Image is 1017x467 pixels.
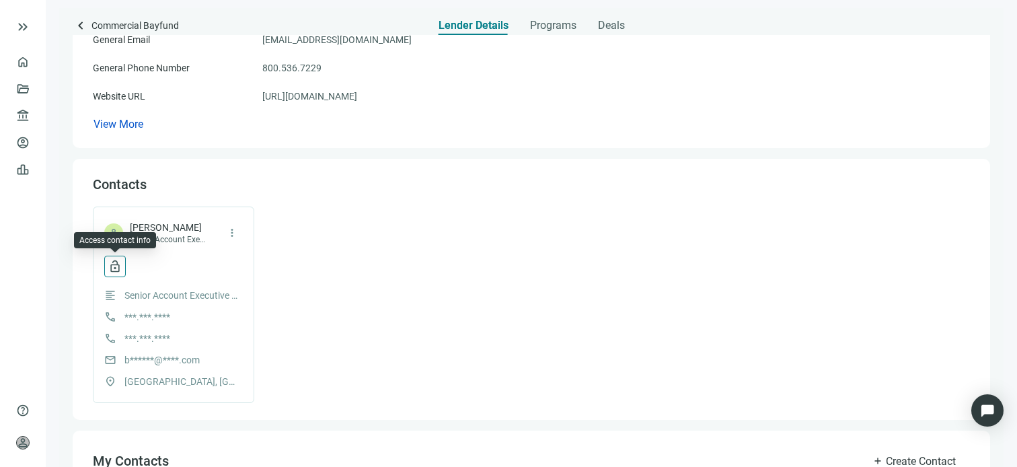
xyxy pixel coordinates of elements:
span: call [104,332,116,345]
span: format_align_left [104,289,116,301]
button: View More [93,117,144,131]
span: [PERSON_NAME] [130,221,207,234]
span: General Email [93,34,150,45]
button: keyboard_double_arrow_right [15,19,31,35]
span: person [108,227,120,239]
span: Senior Account Executive / EVP [124,288,239,303]
span: lock_open [108,260,122,273]
span: location_on [104,375,116,388]
span: help [16,404,30,417]
span: Contacts [93,176,147,192]
span: General Phone Number [93,63,190,73]
a: [URL][DOMAIN_NAME] [262,89,357,104]
span: keyboard_arrow_left [73,17,89,34]
span: [EMAIL_ADDRESS][DOMAIN_NAME] [262,32,412,47]
button: lock_open [104,256,126,277]
span: mail [104,354,116,366]
a: keyboard_arrow_left [73,17,89,36]
div: Access contact info [79,235,151,246]
div: Open Intercom Messenger [971,394,1004,427]
span: Deals [598,19,625,32]
span: Website URL [93,91,145,102]
span: add [872,456,883,466]
span: View More [93,118,143,131]
span: more_vert [226,227,238,239]
span: [GEOGRAPHIC_DATA], [GEOGRAPHIC_DATA] [124,374,239,389]
span: Senior Account Executive / EVP [130,234,207,245]
span: account_balance [16,109,26,122]
span: Lender Details [439,19,509,32]
button: more_vert [221,222,243,244]
span: Commercial Bayfund [91,17,179,36]
span: 800.536.7229 [262,61,322,75]
span: call [104,311,116,323]
span: person [16,436,30,450]
span: Programs [530,19,576,32]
